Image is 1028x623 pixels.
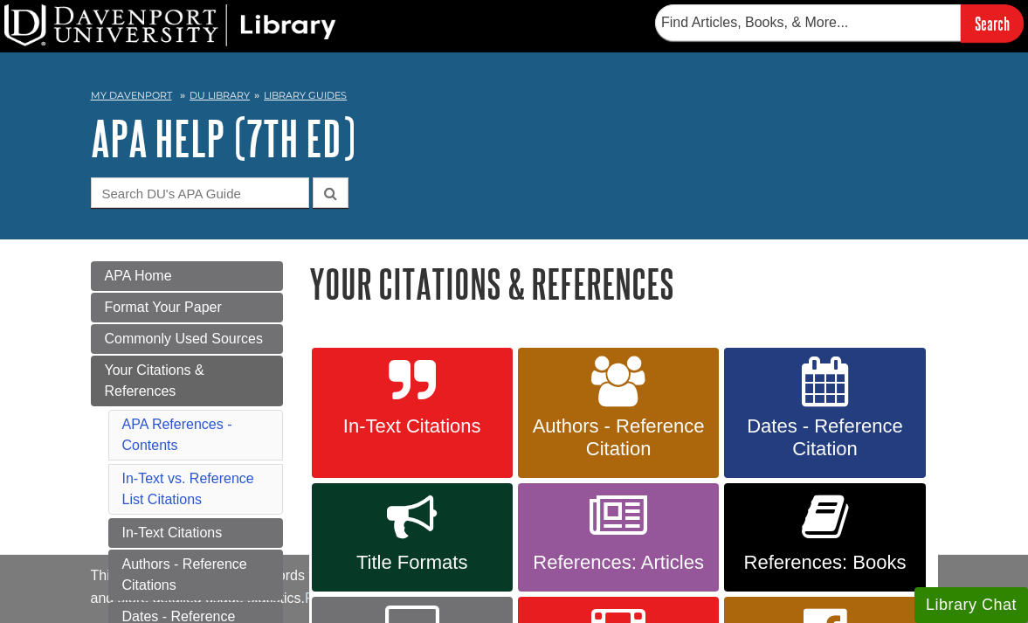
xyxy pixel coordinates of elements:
[91,84,938,112] nav: breadcrumb
[325,551,500,574] span: Title Formats
[737,415,912,460] span: Dates - Reference Citation
[91,356,283,406] a: Your Citations & References
[4,4,336,46] img: DU Library
[108,518,283,548] a: In-Text Citations
[724,348,925,479] a: Dates - Reference Citation
[655,4,1024,42] form: Searches DU Library's articles, books, and more
[105,363,204,398] span: Your Citations & References
[312,348,513,479] a: In-Text Citations
[190,89,250,101] a: DU Library
[105,331,263,346] span: Commonly Used Sources
[122,471,254,507] a: In-Text vs. Reference List Citations
[105,300,222,315] span: Format Your Paper
[91,324,283,354] a: Commonly Used Sources
[914,587,1028,623] button: Library Chat
[91,261,283,291] a: APA Home
[655,4,961,41] input: Find Articles, Books, & More...
[264,89,347,101] a: Library Guides
[724,483,925,592] a: References: Books
[531,415,706,460] span: Authors - Reference Citation
[108,550,283,600] a: Authors - Reference Citations
[961,4,1024,42] input: Search
[91,293,283,322] a: Format Your Paper
[325,415,500,438] span: In-Text Citations
[105,268,172,283] span: APA Home
[309,261,938,306] h1: Your Citations & References
[737,551,912,574] span: References: Books
[91,88,172,103] a: My Davenport
[312,483,513,592] a: Title Formats
[122,417,232,453] a: APA References - Contents
[518,483,719,592] a: References: Articles
[91,177,309,208] input: Search DU's APA Guide
[91,111,355,165] a: APA Help (7th Ed)
[531,551,706,574] span: References: Articles
[518,348,719,479] a: Authors - Reference Citation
